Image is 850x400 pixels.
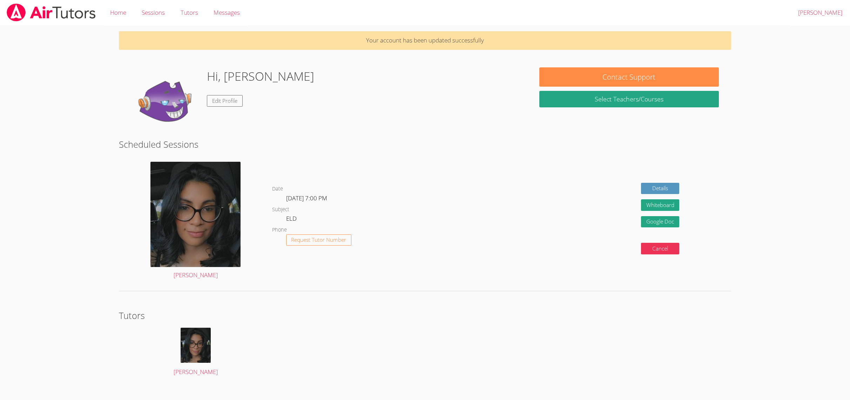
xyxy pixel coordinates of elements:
img: default.png [131,67,201,138]
button: Whiteboard [641,199,680,211]
a: [PERSON_NAME] [131,328,260,377]
span: [PERSON_NAME] [174,368,218,376]
button: Contact Support [539,67,719,87]
h1: Hi, [PERSON_NAME] [207,67,314,85]
a: Google Doc [641,216,680,228]
dt: Phone [272,226,287,234]
h2: Scheduled Sessions [119,138,731,151]
a: Select Teachers/Courses [539,91,719,107]
span: [DATE] 7:00 PM [286,194,327,202]
dt: Date [272,185,283,193]
span: Messages [214,8,240,16]
h2: Tutors [119,309,731,322]
img: avatar.png [181,328,211,363]
dd: ELD [286,214,298,226]
button: Request Tutor Number [286,234,352,246]
span: Request Tutor Number [291,237,346,242]
a: [PERSON_NAME] [150,162,241,280]
a: Details [641,183,680,194]
p: Your account has been updated successfully [119,31,731,50]
a: Edit Profile [207,95,243,107]
dt: Subject [272,205,289,214]
img: airtutors_banner-c4298cdbf04f3fff15de1276eac7730deb9818008684d7c2e4769d2f7ddbe033.png [6,4,96,21]
button: Cancel [641,243,680,254]
img: avatar.png [150,162,241,267]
